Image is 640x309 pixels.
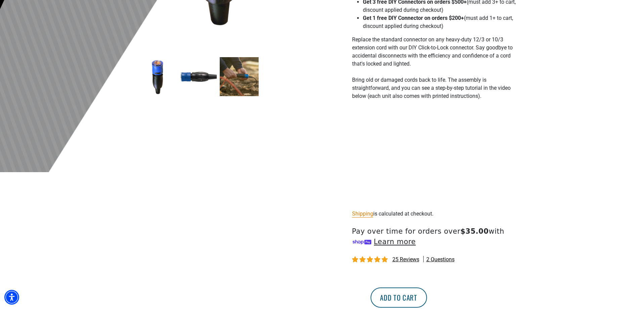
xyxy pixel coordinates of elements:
[426,256,455,263] span: 2 questions
[352,257,389,263] span: 4.84 stars
[4,290,19,305] div: Accessibility Menu
[363,15,513,29] span: (must add 1+ to cart, discount applied during checkout)
[371,287,427,308] button: Add to cart
[352,209,517,218] div: is calculated at checkout.
[363,15,464,21] strong: Get 1 free DIY Connector on orders $200+
[352,210,373,217] a: Shipping
[392,256,419,263] span: 25 reviews
[352,36,517,108] p: Replace the standard connector on any heavy-duty 12/3 or 10/3 extension cord with our DIY Click-t...
[352,114,517,206] iframe: Bad Ass DIY Locking Cord - Instructions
